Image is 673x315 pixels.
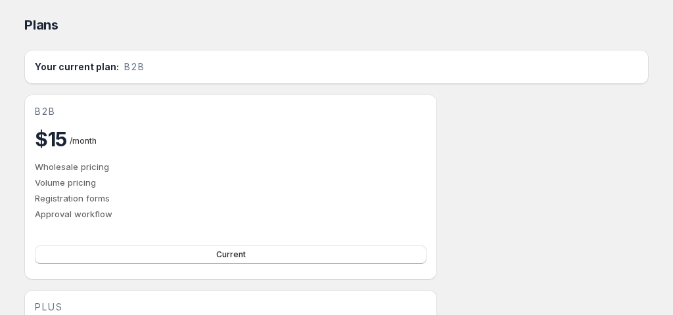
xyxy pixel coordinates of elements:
button: Current [35,245,427,264]
p: Wholesale pricing [35,160,427,173]
span: b2b [35,105,56,118]
h2: Your current plan: [35,60,119,73]
h2: $15 [35,126,67,152]
span: / month [70,136,97,146]
p: Volume pricing [35,176,427,189]
span: b2b [124,60,145,73]
span: Plans [24,17,58,33]
p: Registration forms [35,192,427,205]
span: Current [216,249,246,260]
p: Approval workflow [35,207,427,220]
span: plus [35,301,63,314]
